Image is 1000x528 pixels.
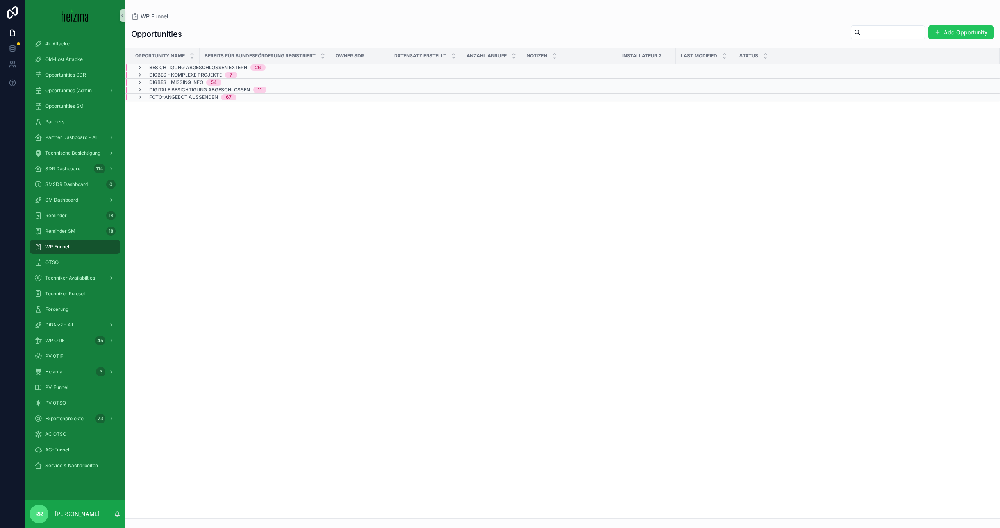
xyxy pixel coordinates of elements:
[45,306,68,312] span: Förderung
[149,79,203,86] span: DigBes - Missing Info
[30,255,120,269] a: OTSO
[106,211,116,220] div: 18
[45,431,66,437] span: AC OTSO
[30,68,120,82] a: Opportunities SDR
[45,322,73,328] span: DiBA v2 - All
[35,509,43,519] span: RR
[149,72,222,78] span: DigBes - Komplexe Projekte
[45,447,69,453] span: AC-Funnel
[45,103,84,109] span: Opportunities SM
[131,29,182,39] h1: Opportunities
[30,287,120,301] a: Techniker Ruleset
[45,212,67,219] span: Reminder
[45,41,70,47] span: 4k Attacke
[30,240,120,254] a: WP Funnel
[149,94,218,100] span: Foto-Angebot aussenden
[106,227,116,236] div: 18
[95,414,105,423] div: 73
[45,369,62,375] span: Heiama
[30,427,120,441] a: AC OTSO
[211,79,217,86] div: 54
[30,162,120,176] a: SDR Dashboard114
[45,337,65,344] span: WP OTIF
[45,119,64,125] span: Partners
[30,396,120,410] a: PV OTSO
[45,87,92,94] span: Opportunities (Admin
[30,302,120,316] a: Förderung
[106,180,116,189] div: 0
[30,115,120,129] a: Partners
[30,349,120,363] a: PV OTIF
[149,87,250,93] span: Digitale Besichtigung Abgeschlossen
[45,416,84,422] span: Expertenprojekte
[131,12,168,20] a: WP Funnel
[45,56,83,62] span: Old-Lost Attacke
[30,193,120,207] a: SM Dashboard
[226,94,232,100] div: 67
[62,9,89,22] img: App logo
[96,367,105,376] div: 3
[30,334,120,348] a: WP OTIF45
[230,72,232,78] div: 7
[394,53,446,59] span: Datensatz erstellt
[205,53,316,59] span: Bereits für Bundesförderung registriert
[928,25,994,39] button: Add Opportunity
[255,64,261,71] div: 26
[45,166,80,172] span: SDR Dashboard
[45,259,59,266] span: OTSO
[95,336,105,345] div: 45
[45,353,63,359] span: PV OTIF
[30,177,120,191] a: SMSDR Dashboard0
[30,84,120,98] a: Opportunities (Admin
[45,291,85,297] span: Techniker Ruleset
[466,53,507,59] span: Anzahl Anrufe
[55,510,100,518] p: [PERSON_NAME]
[30,365,120,379] a: Heiama3
[45,228,75,234] span: Reminder SM
[45,134,98,141] span: Partner Dashboard - All
[25,31,125,483] div: scrollable content
[30,412,120,426] a: Expertenprojekte73
[45,400,66,406] span: PV OTSO
[30,52,120,66] a: Old-Lost Attacke
[141,12,168,20] span: WP Funnel
[45,150,100,156] span: Technische Besichtigung
[336,53,364,59] span: Owner SDR
[149,64,247,71] span: Besichtigung Abgeschlossen Extern
[30,271,120,285] a: Techniker Availabilties
[30,318,120,332] a: DiBA v2 - All
[258,87,262,93] div: 11
[739,53,758,59] span: Status
[30,146,120,160] a: Technische Besichtigung
[527,53,547,59] span: Notizen
[622,53,662,59] span: Installateur 2
[45,72,86,78] span: Opportunities SDR
[30,209,120,223] a: Reminder18
[45,197,78,203] span: SM Dashboard
[30,458,120,473] a: Service & Nacharbeiten
[681,53,717,59] span: Last Modified
[30,380,120,394] a: PV-Funnel
[30,224,120,238] a: Reminder SM18
[45,275,95,281] span: Techniker Availabilties
[45,462,98,469] span: Service & Nacharbeiten
[45,244,69,250] span: WP Funnel
[45,384,68,391] span: PV-Funnel
[30,130,120,144] a: Partner Dashboard - All
[30,37,120,51] a: 4k Attacke
[30,99,120,113] a: Opportunities SM
[135,53,185,59] span: Opportunity Name
[94,164,105,173] div: 114
[30,443,120,457] a: AC-Funnel
[45,181,88,187] span: SMSDR Dashboard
